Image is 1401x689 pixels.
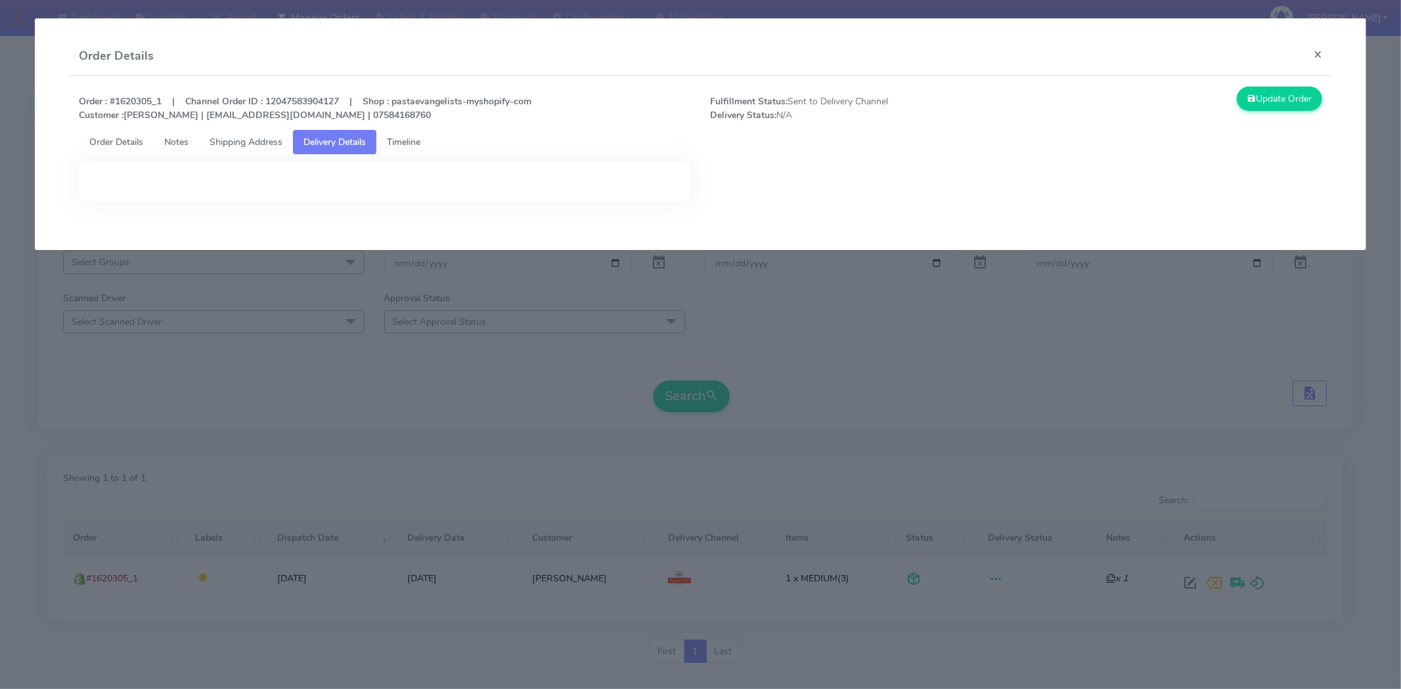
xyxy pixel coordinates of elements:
[210,136,282,148] span: Shipping Address
[710,109,776,121] strong: Delivery Status:
[303,136,366,148] span: Delivery Details
[164,136,189,148] span: Notes
[79,109,123,121] strong: Customer :
[710,95,788,108] strong: Fulfillment Status:
[1303,37,1333,72] button: Close
[79,130,1322,154] ul: Tabs
[89,136,143,148] span: Order Details
[79,47,154,65] h4: Order Details
[79,95,531,121] strong: Order : #1620305_1 | Channel Order ID : 12047583904127 | Shop : pastaevangelists-myshopify-com [P...
[387,136,420,148] span: Timeline
[1237,87,1322,111] button: Update Order
[700,94,1016,122] span: Sent to Delivery Channel N/A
